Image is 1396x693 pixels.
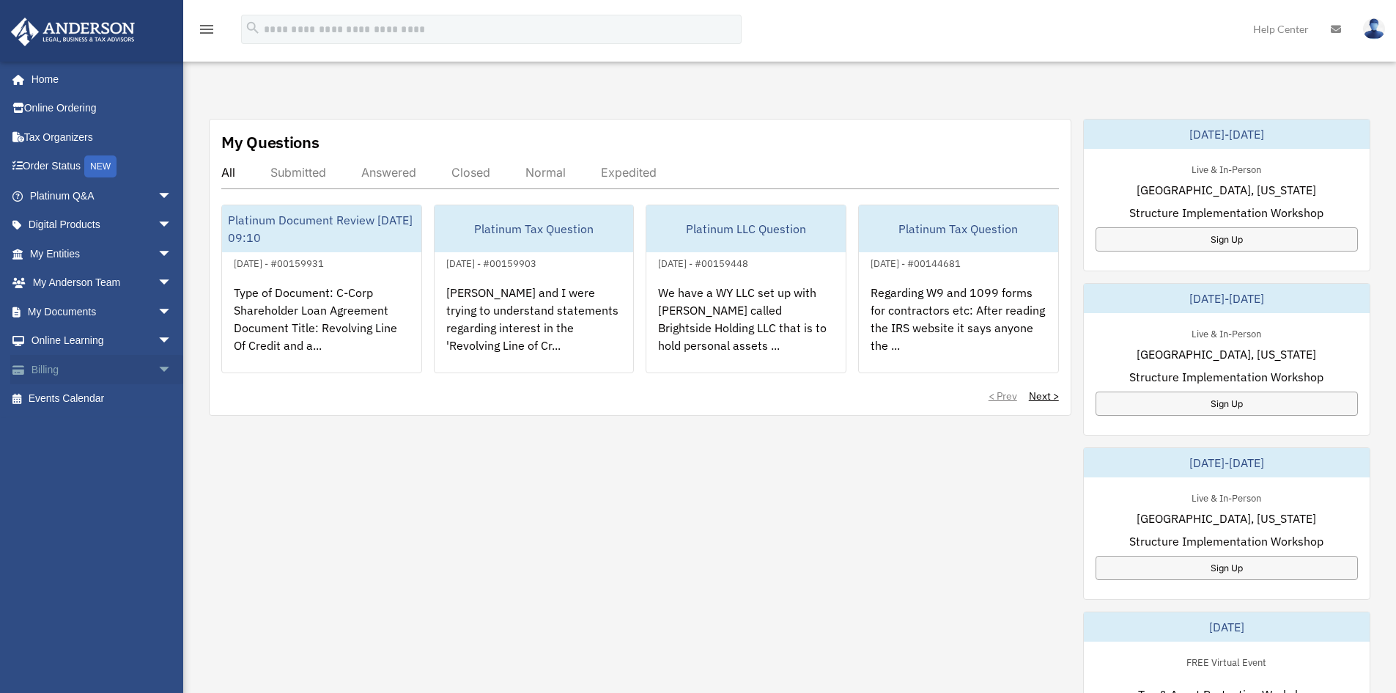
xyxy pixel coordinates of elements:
[435,254,548,270] div: [DATE] - #00159903
[245,20,261,36] i: search
[198,21,215,38] i: menu
[222,254,336,270] div: [DATE] - #00159931
[1175,653,1278,669] div: FREE Virtual Event
[158,181,187,211] span: arrow_drop_down
[84,155,117,177] div: NEW
[10,210,194,240] a: Digital Productsarrow_drop_down
[361,165,416,180] div: Answered
[158,210,187,241] span: arrow_drop_down
[10,94,194,123] a: Online Ordering
[1137,510,1316,527] span: [GEOGRAPHIC_DATA], [US_STATE]
[158,297,187,327] span: arrow_drop_down
[1137,181,1316,199] span: [GEOGRAPHIC_DATA], [US_STATE]
[10,355,194,384] a: Billingarrow_drop_down
[1363,18,1385,40] img: User Pic
[859,272,1058,386] div: Regarding W9 and 1099 forms for contractors etc: After reading the IRS website it says anyone the...
[198,26,215,38] a: menu
[10,122,194,152] a: Tax Organizers
[646,254,760,270] div: [DATE] - #00159448
[1129,368,1323,386] span: Structure Implementation Workshop
[859,205,1058,252] div: Platinum Tax Question
[10,152,194,182] a: Order StatusNEW
[858,205,1059,373] a: Platinum Tax Question[DATE] - #00144681Regarding W9 and 1099 forms for contractors etc: After rea...
[10,268,194,298] a: My Anderson Teamarrow_drop_down
[222,272,421,386] div: Type of Document: C-Corp Shareholder Loan Agreement Document Title: Revolving Line Of Credit and ...
[7,18,139,46] img: Anderson Advisors Platinum Portal
[222,205,421,252] div: Platinum Document Review [DATE] 09:10
[1029,389,1059,403] a: Next >
[434,205,635,373] a: Platinum Tax Question[DATE] - #00159903[PERSON_NAME] and I were trying to understand statements r...
[1096,227,1358,252] a: Sign Up
[435,272,634,386] div: [PERSON_NAME] and I were trying to understand statements regarding interest in the 'Revolving Lin...
[221,131,320,153] div: My Questions
[1180,325,1273,340] div: Live & In-Person
[1084,612,1370,642] div: [DATE]
[1096,392,1358,416] a: Sign Up
[1084,120,1370,149] div: [DATE]-[DATE]
[10,181,194,210] a: Platinum Q&Aarrow_drop_down
[859,254,972,270] div: [DATE] - #00144681
[10,384,194,414] a: Events Calendar
[1180,489,1273,505] div: Live & In-Person
[270,165,326,180] div: Submitted
[451,165,490,180] div: Closed
[1129,532,1323,550] span: Structure Implementation Workshop
[646,205,846,373] a: Platinum LLC Question[DATE] - #00159448We have a WY LLC set up with [PERSON_NAME] called Brightsi...
[10,65,187,94] a: Home
[221,165,235,180] div: All
[158,239,187,269] span: arrow_drop_down
[1084,448,1370,477] div: [DATE]-[DATE]
[601,165,657,180] div: Expedited
[1180,161,1273,176] div: Live & In-Person
[10,326,194,356] a: Online Learningarrow_drop_down
[10,239,194,268] a: My Entitiesarrow_drop_down
[1129,204,1323,221] span: Structure Implementation Workshop
[646,205,846,252] div: Platinum LLC Question
[435,205,634,252] div: Platinum Tax Question
[221,205,422,373] a: Platinum Document Review [DATE] 09:10[DATE] - #00159931Type of Document: C-Corp Shareholder Loan ...
[1137,345,1316,363] span: [GEOGRAPHIC_DATA], [US_STATE]
[158,355,187,385] span: arrow_drop_down
[158,268,187,298] span: arrow_drop_down
[1084,284,1370,313] div: [DATE]-[DATE]
[158,326,187,356] span: arrow_drop_down
[525,165,566,180] div: Normal
[10,297,194,326] a: My Documentsarrow_drop_down
[646,272,846,386] div: We have a WY LLC set up with [PERSON_NAME] called Brightside Holding LLC that is to hold personal...
[1096,556,1358,580] a: Sign Up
